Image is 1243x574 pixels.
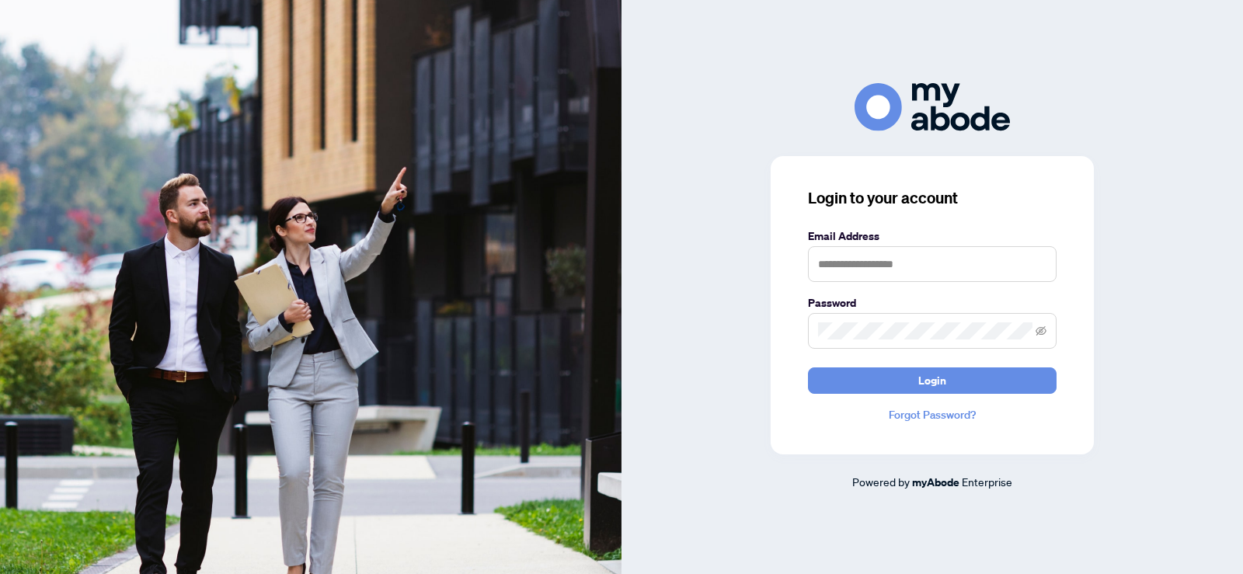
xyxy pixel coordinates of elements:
[912,474,959,491] a: myAbode
[808,187,1057,209] h3: Login to your account
[808,294,1057,311] label: Password
[962,475,1012,489] span: Enterprise
[852,475,910,489] span: Powered by
[808,406,1057,423] a: Forgot Password?
[808,228,1057,245] label: Email Address
[918,368,946,393] span: Login
[1036,325,1046,336] span: eye-invisible
[855,83,1010,130] img: ma-logo
[808,367,1057,394] button: Login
